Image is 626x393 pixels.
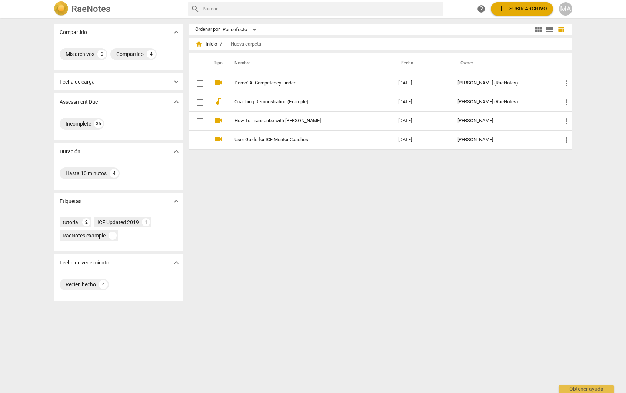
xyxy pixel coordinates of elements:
span: Inicio [195,40,217,48]
span: expand_more [172,147,181,156]
button: Mostrar más [171,146,182,157]
div: Compartido [116,50,144,58]
input: Buscar [203,3,440,15]
div: Obtener ayuda [559,385,614,393]
th: Owner [452,53,556,74]
td: [DATE] [392,111,452,130]
div: RaeNotes example [63,232,106,239]
a: Demo: AI Competency Finder [234,80,372,86]
button: Lista [544,24,555,35]
span: help [477,4,486,13]
span: more_vert [562,98,571,107]
div: 4 [99,280,108,289]
div: Hasta 10 minutos [66,170,107,177]
a: Coaching Demonstration (Example) [234,99,372,105]
span: audiotrack [214,97,223,106]
a: User Guide for ICF Mentor Coaches [234,137,372,143]
div: 1 [109,232,117,240]
span: add [497,4,506,13]
div: 1 [142,218,150,226]
span: more_vert [562,136,571,144]
span: add [223,40,231,48]
td: [DATE] [392,93,452,111]
p: Compartido [60,29,87,36]
img: Logo [54,1,69,16]
div: Ordenar por [195,27,220,32]
span: videocam [214,135,223,144]
span: Subir archivo [497,4,547,13]
span: / [220,41,222,47]
button: Mostrar más [171,196,182,207]
a: How To Transcribe with [PERSON_NAME] [234,118,372,124]
span: more_vert [562,79,571,88]
button: Mostrar más [171,257,182,268]
div: ICF Updated 2019 [97,219,139,226]
button: Tabla [555,24,566,35]
span: more_vert [562,117,571,126]
span: expand_more [172,28,181,37]
button: MA [559,2,572,16]
div: tutorial [63,219,79,226]
div: [PERSON_NAME] (RaeNotes) [457,99,550,105]
div: [PERSON_NAME] [457,118,550,124]
span: expand_more [172,197,181,206]
span: expand_more [172,77,181,86]
a: Obtener ayuda [475,2,488,16]
div: 2 [82,218,90,226]
td: [DATE] [392,130,452,149]
button: Subir [491,2,553,16]
span: videocam [214,78,223,87]
p: Fecha de vencimiento [60,259,109,267]
button: Cuadrícula [533,24,544,35]
div: 35 [94,119,103,128]
p: Etiquetas [60,197,81,205]
span: view_list [545,25,554,34]
button: Mostrar más [171,96,182,107]
td: [DATE] [392,74,452,93]
div: 4 [110,169,119,178]
span: expand_more [172,97,181,106]
p: Assessment Due [60,98,98,106]
div: Recién hecho [66,281,96,288]
div: Incomplete [66,120,91,127]
button: Mostrar más [171,27,182,38]
th: Tipo [208,53,226,74]
th: Fecha [392,53,452,74]
div: [PERSON_NAME] [457,137,550,143]
div: Por defecto [223,24,259,36]
span: videocam [214,116,223,125]
div: [PERSON_NAME] (RaeNotes) [457,80,550,86]
div: 4 [147,50,156,59]
span: view_module [534,25,543,34]
span: expand_more [172,258,181,267]
span: Nueva carpeta [231,41,261,47]
span: table_chart [557,26,565,33]
a: LogoRaeNotes [54,1,182,16]
h2: RaeNotes [71,4,110,14]
div: Mis archivos [66,50,94,58]
p: Fecha de carga [60,78,95,86]
button: Mostrar más [171,76,182,87]
div: 0 [97,50,106,59]
p: Duración [60,148,80,156]
span: home [195,40,203,48]
span: search [191,4,200,13]
th: Nombre [226,53,392,74]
